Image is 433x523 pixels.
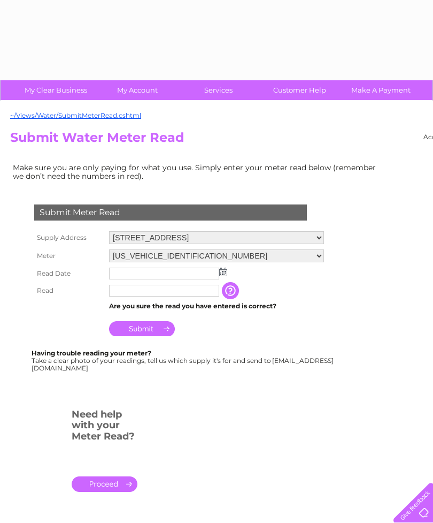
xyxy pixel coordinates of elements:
a: Customer Help [256,80,344,100]
th: Meter [32,247,106,265]
img: ... [219,268,227,276]
div: Submit Meter Read [34,204,307,221]
a: Make A Payment [337,80,425,100]
th: Read Date [32,265,106,282]
a: My Account [93,80,181,100]
input: Submit [109,321,175,336]
a: ~/Views/Water/SubmitMeterRead.cshtml [10,111,141,119]
td: Make sure you are only paying for what you use. Simply enter your meter read below (remember we d... [10,161,384,183]
input: Information [222,282,241,299]
a: My Clear Business [12,80,100,100]
th: Supply Address [32,229,106,247]
a: Services [174,80,262,100]
b: Having trouble reading your meter? [32,349,151,357]
a: . [72,476,137,492]
td: Are you sure the read you have entered is correct? [106,299,327,313]
div: Take a clear photo of your readings, tell us which supply it's for and send to [EMAIL_ADDRESS][DO... [32,350,335,372]
th: Read [32,282,106,299]
h3: Need help with your Meter Read? [72,407,137,448]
